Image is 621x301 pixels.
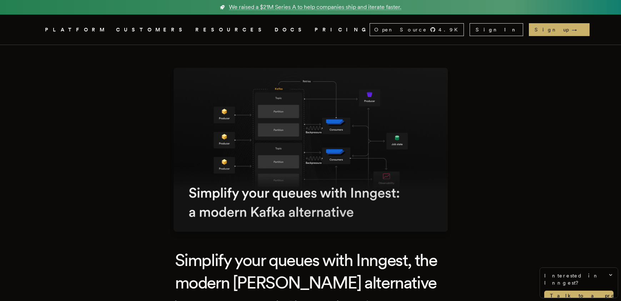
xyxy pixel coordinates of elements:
[175,249,446,294] h1: Simplify your queues with Inngest, the modern [PERSON_NAME] alternative
[45,25,107,34] button: PLATFORM
[544,291,614,301] a: Talk to a product expert
[439,26,462,33] span: 4.9 K
[315,25,370,34] a: PRICING
[470,23,523,36] a: Sign In
[174,68,448,232] img: Featured image for Simplify your queues with Inngest, the modern Kafka alternative blog post
[275,25,306,34] a: DOCS
[572,26,584,33] span: →
[229,3,401,11] span: We raised a $21M Series A to help companies ship and iterate faster.
[544,272,614,286] span: Interested in Inngest?
[529,23,590,36] a: Sign up
[374,26,427,33] span: Open Source
[116,25,187,34] a: CUSTOMERS
[195,25,266,34] button: RESOURCES
[25,15,596,45] nav: Global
